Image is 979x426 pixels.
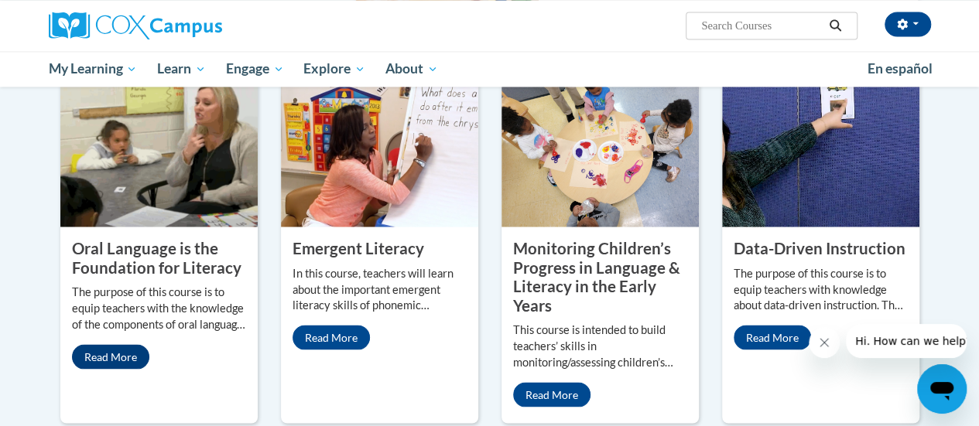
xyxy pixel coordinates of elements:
a: Read More [513,382,590,407]
iframe: Message from company [846,324,967,358]
span: Learn [157,60,206,78]
a: Learn [147,51,216,87]
a: Engage [216,51,294,87]
p: The purpose of this course is to equip teachers with knowledge about data-driven instruction. The... [734,265,908,314]
button: Search [823,16,847,35]
span: About [385,60,438,78]
a: Cox Campus [49,12,327,39]
a: About [375,51,448,87]
p: The purpose of this course is to equip teachers with the knowledge of the components of oral lang... [72,284,246,332]
span: Engage [226,60,284,78]
a: Read More [293,325,370,349]
iframe: Close message [809,327,840,358]
span: Hi. How can we help? [9,11,125,23]
div: Main menu [37,51,943,87]
img: Data-Driven Instruction [722,72,919,227]
a: En español [857,53,943,85]
a: My Learning [39,51,148,87]
property: Monitoring Children’s Progress in Language & Literacy in the Early Years [513,238,680,314]
property: Data-Driven Instruction [734,238,905,257]
span: My Learning [48,60,137,78]
p: In this course, teachers will learn about the important emergent literacy skills of phonemic awar... [293,265,467,314]
iframe: Button to launch messaging window [917,364,967,414]
img: Emergent Literacy [281,72,478,227]
property: Emergent Literacy [293,238,424,257]
img: Oral Language is the Foundation for Literacy [60,72,258,227]
p: This course is intended to build teachers’ skills in monitoring/assessing children’s developmenta... [513,322,687,370]
input: Search Courses [700,16,823,35]
a: Read More [72,344,149,369]
img: Monitoring Children’s Progress in Language & Literacy in the Early Years [501,72,699,227]
button: Account Settings [885,12,931,36]
a: Explore [293,51,375,87]
span: En español [868,60,933,77]
property: Oral Language is the Foundation for Literacy [72,238,241,276]
img: Cox Campus [49,12,222,39]
span: Explore [303,60,365,78]
a: Read More [734,325,811,349]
